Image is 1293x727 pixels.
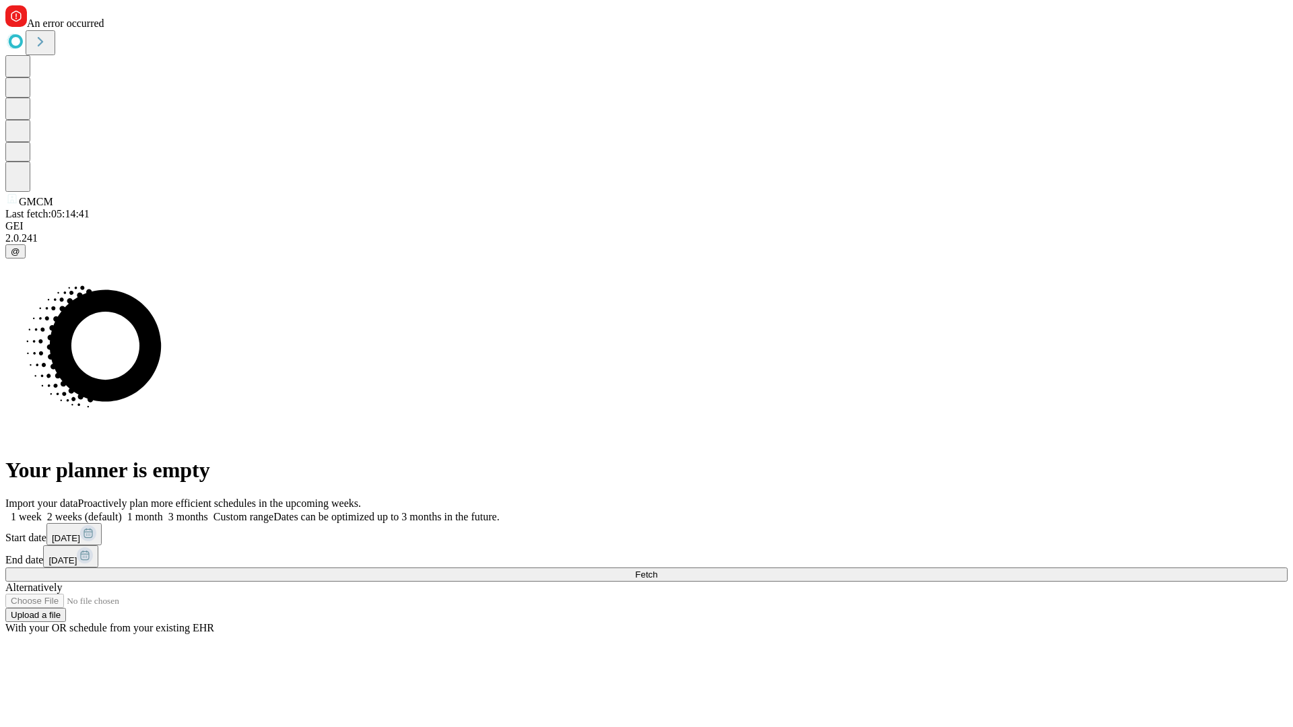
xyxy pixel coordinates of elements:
span: Dates can be optimized up to 3 months in the future. [273,511,499,522]
span: 2 weeks (default) [47,511,122,522]
button: Fetch [5,567,1288,582]
div: GEI [5,220,1288,232]
h1: Your planner is empty [5,458,1288,483]
span: [DATE] [48,555,77,565]
span: Custom range [213,511,273,522]
div: 2.0.241 [5,232,1288,244]
span: @ [11,246,20,256]
span: [DATE] [52,533,80,543]
button: Upload a file [5,608,66,622]
button: [DATE] [43,545,98,567]
span: 3 months [168,511,208,522]
span: GMCM [19,196,53,207]
span: Last fetch: 05:14:41 [5,208,90,219]
span: Import your data [5,497,78,509]
span: An error occurred [27,18,104,29]
div: End date [5,545,1288,567]
div: Start date [5,523,1288,545]
span: 1 month [127,511,163,522]
span: 1 week [11,511,42,522]
button: [DATE] [46,523,102,545]
span: With your OR schedule from your existing EHR [5,622,214,633]
span: Proactively plan more efficient schedules in the upcoming weeks. [78,497,361,509]
span: Fetch [635,569,657,580]
span: Alternatively [5,582,62,593]
button: @ [5,244,26,258]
